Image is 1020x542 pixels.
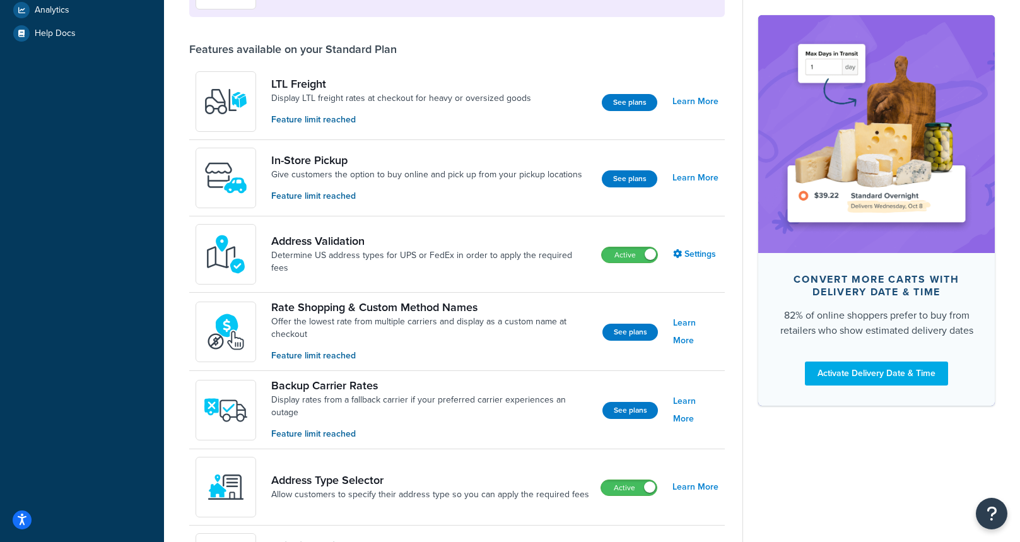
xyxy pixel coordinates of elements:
img: kIG8fy0lQAAAABJRU5ErkJggg== [204,232,248,276]
img: feature-image-ddt-36eae7f7280da8017bfb280eaccd9c446f90b1fe08728e4019434db127062ab4.png [777,34,976,233]
a: In-Store Pickup [271,153,582,167]
div: 82% of online shoppers prefer to buy from retailers who show estimated delivery dates [778,307,975,338]
img: icon-duo-feat-rate-shopping-ecdd8bed.png [204,310,248,354]
div: Features available on your Standard Plan [189,42,397,56]
label: Active [601,480,657,495]
p: Feature limit reached [271,113,531,127]
button: See plans [602,324,658,341]
img: icon-duo-feat-backup-carrier-4420b188.png [204,388,248,432]
span: Help Docs [35,28,76,39]
a: Address Type Selector [271,473,589,487]
a: Help Docs [9,22,155,45]
a: Rate Shopping & Custom Method Names [271,300,592,314]
label: Active [602,247,657,262]
a: Address Validation [271,234,591,248]
a: Learn More [672,93,718,110]
button: See plans [602,402,658,419]
span: Analytics [35,5,69,16]
a: Give customers the option to buy online and pick up from your pickup locations [271,168,582,181]
a: Backup Carrier Rates [271,379,592,392]
a: Determine US address types for UPS or FedEx in order to apply the required fees [271,249,591,274]
a: Learn More [672,169,718,187]
p: Feature limit reached [271,427,592,441]
a: LTL Freight [271,77,531,91]
button: See plans [602,170,657,187]
img: wNXZ4XiVfOSSwAAAABJRU5ErkJggg== [204,465,248,509]
a: Display rates from a fallback carrier if your preferred carrier experiences an outage [271,394,592,419]
a: Settings [673,245,718,263]
a: Learn More [673,392,718,428]
p: Feature limit reached [271,189,582,203]
a: Activate Delivery Date & Time [805,361,948,385]
img: y79ZsPf0fXUFUhFXDzUgf+ktZg5F2+ohG75+v3d2s1D9TjoU8PiyCIluIjV41seZevKCRuEjTPPOKHJsQcmKCXGdfprl3L4q7... [204,80,248,124]
a: Display LTL freight rates at checkout for heavy or oversized goods [271,92,531,105]
a: Allow customers to specify their address type so you can apply the required fees [271,488,589,501]
p: Feature limit reached [271,349,592,363]
a: Learn More [673,314,718,350]
a: Offer the lowest rate from multiple carriers and display as a custom name at checkout [271,315,592,341]
button: Open Resource Center [976,498,1007,529]
div: Convert more carts with delivery date & time [778,273,975,298]
img: wfgcfpwTIucLEAAAAASUVORK5CYII= [204,156,248,200]
a: Learn More [672,478,718,496]
button: See plans [602,94,657,111]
